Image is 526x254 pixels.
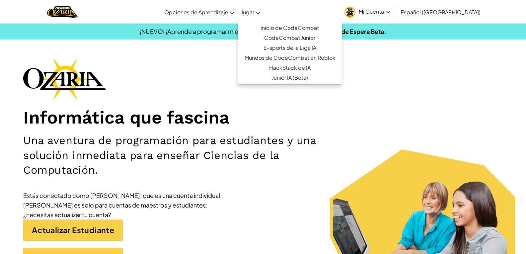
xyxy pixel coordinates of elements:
[23,58,106,100] img: Ozaria branding logo
[344,7,355,18] img: avatar
[23,133,344,177] h2: Una aventura de programación para estudiantes y una solución inmediata para enseñar Ciencias de l...
[241,9,254,16] span: Jugar
[161,3,238,21] a: Opciones de Aprendizaje
[238,3,263,21] a: Jugar
[238,73,342,83] a: Junior IA (Beta)
[238,43,342,53] a: E-sports de la Liga IA
[23,219,123,241] a: Actualizar Estudiante
[23,191,222,219] div: Estás conectado como [PERSON_NAME], que es una cuenta individual. [PERSON_NAME] es solo para cuen...
[47,5,78,19] a: Ozaria by CodeCombat logo
[401,9,481,16] span: Español ([GEOGRAPHIC_DATA])
[359,8,390,15] span: Mi Cuenta
[238,33,342,43] a: CodeCombat Junior
[341,1,393,22] a: Mi Cuenta
[47,5,78,19] img: Home
[164,9,228,16] span: Opciones de Aprendizaje
[238,63,342,73] a: HackStack de IA
[23,107,503,128] h1: Informática que fascina
[140,28,294,35] span: ¡NUEVO! ¡Aprende a programar mientras juegas Roblox!
[397,3,484,21] a: Español ([GEOGRAPHIC_DATA])
[238,53,342,63] a: Mundos de CodeCombat en Roblox
[238,23,342,33] a: Inicio de CodeCombat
